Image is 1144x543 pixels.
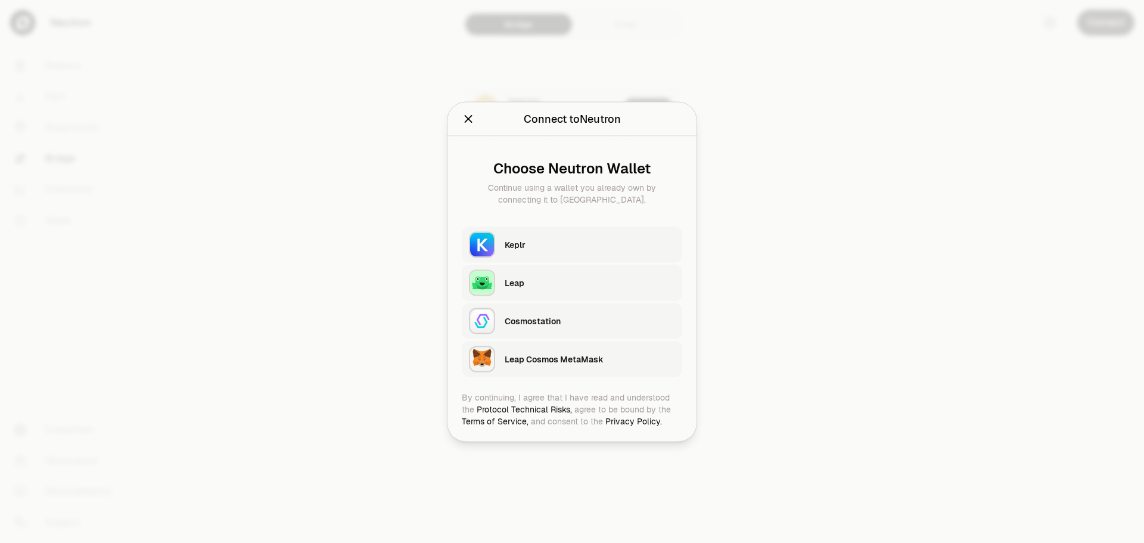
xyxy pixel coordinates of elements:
button: LeapLeap [462,265,682,300]
img: Keplr [469,231,495,257]
img: Leap [469,269,495,296]
div: Connect to Neutron [524,110,621,127]
a: Protocol Technical Risks, [477,404,572,414]
img: Leap Cosmos MetaMask [469,346,495,372]
div: Cosmostation [505,315,675,327]
div: Continue using a wallet you already own by connecting it to [GEOGRAPHIC_DATA]. [471,181,673,205]
button: CosmostationCosmostation [462,303,682,339]
button: Close [462,110,475,127]
div: Choose Neutron Wallet [471,160,673,176]
button: Leap Cosmos MetaMaskLeap Cosmos MetaMask [462,341,682,377]
a: Terms of Service, [462,415,529,426]
div: Leap [505,277,675,288]
div: Leap Cosmos MetaMask [505,353,675,365]
div: By continuing, I agree that I have read and understood the agree to be bound by the and consent t... [462,391,682,427]
a: Privacy Policy. [605,415,662,426]
button: KeplrKeplr [462,226,682,262]
div: Keplr [505,238,675,250]
img: Cosmostation [469,308,495,334]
